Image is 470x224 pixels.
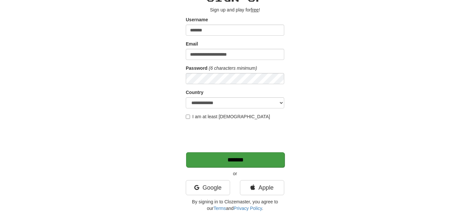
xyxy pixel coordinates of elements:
a: Google [186,180,230,195]
label: Country [186,89,203,96]
iframe: reCAPTCHA [186,123,286,149]
label: I am at least [DEMOGRAPHIC_DATA] [186,113,270,120]
p: or [186,170,284,177]
label: Email [186,41,198,47]
a: Apple [240,180,284,195]
input: I am at least [DEMOGRAPHIC_DATA] [186,115,190,119]
p: By signing in to Clozemaster, you agree to our and . [186,198,284,212]
a: Terms [213,206,226,211]
p: Sign up and play for ! [186,7,284,13]
u: free [251,7,259,12]
label: Password [186,65,207,71]
em: (6 characters minimum) [209,65,257,71]
label: Username [186,16,208,23]
a: Privacy Policy [234,206,262,211]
